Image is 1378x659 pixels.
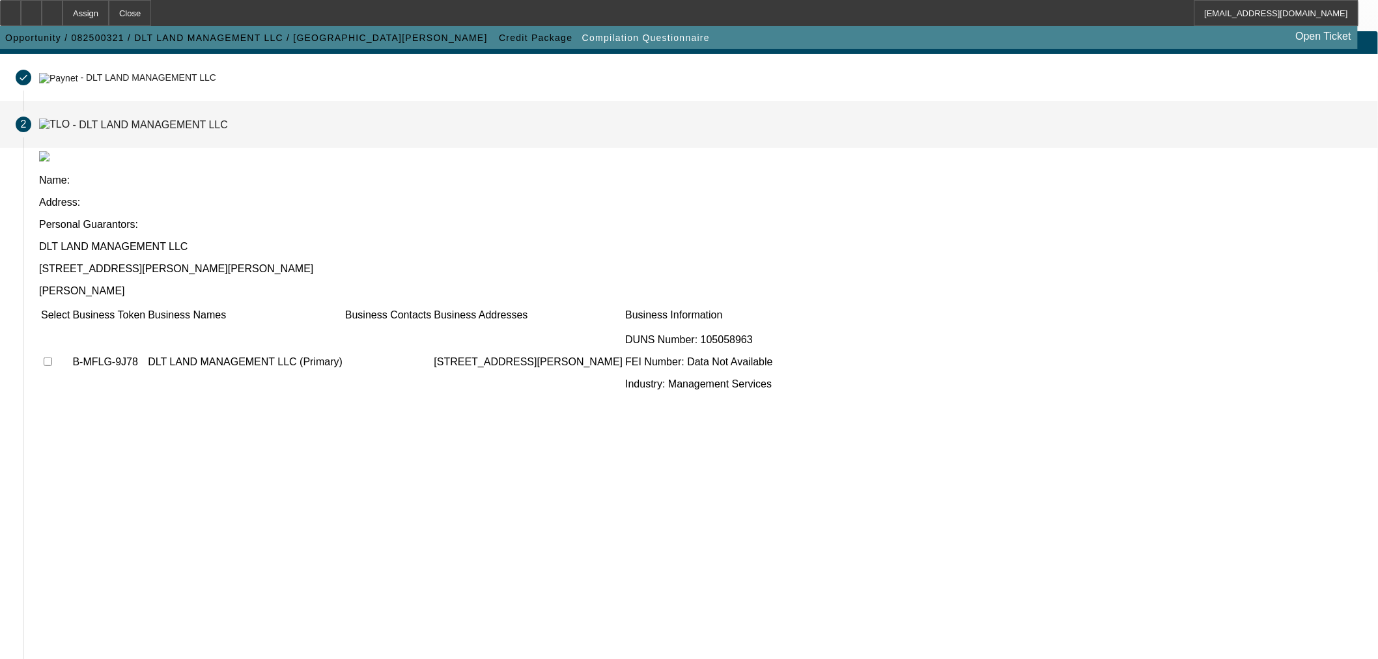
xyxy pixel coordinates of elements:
p: [STREET_ADDRESS][PERSON_NAME][PERSON_NAME] [39,263,1362,275]
button: Compilation Questionnaire [579,26,713,49]
td: Business Information [625,309,773,322]
a: Open Ticket [1291,25,1357,48]
p: Industry: Management Services [625,378,772,390]
p: DLT LAND MANAGEMENT LLC (Primary) [148,356,343,368]
p: Personal Guarantors: [39,219,1362,231]
button: Credit Package [496,26,576,49]
p: DLT LAND MANAGEMENT LLC [39,241,1362,253]
span: Opportunity / 082500321 / DLT LAND MANAGEMENT LLC / [GEOGRAPHIC_DATA][PERSON_NAME] [5,33,488,43]
div: - DLT LAND MANAGEMENT LLC [73,119,228,130]
p: DUNS Number: 105058963 [625,334,772,346]
p: FEI Number: Data Not Available [625,356,772,368]
p: [STREET_ADDRESS][PERSON_NAME] [434,356,623,368]
span: 2 [21,119,27,130]
td: B-MFLG-9J78 [72,323,146,401]
p: Name: [39,175,1362,186]
span: Credit Package [499,33,572,43]
td: Business Token [72,309,146,322]
td: Business Addresses [433,309,623,322]
img: TLO [39,119,70,130]
td: Business Contacts [344,309,432,322]
p: Address: [39,197,1362,208]
img: Paynet [39,73,78,83]
td: Select [40,309,70,322]
span: Compilation Questionnaire [582,33,710,43]
div: - DLT LAND MANAGEMENT LLC [80,73,216,83]
p: [PERSON_NAME] [39,285,1362,297]
img: tlo.png [39,151,49,161]
mat-icon: done [18,72,29,83]
td: Business Names [147,309,343,322]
